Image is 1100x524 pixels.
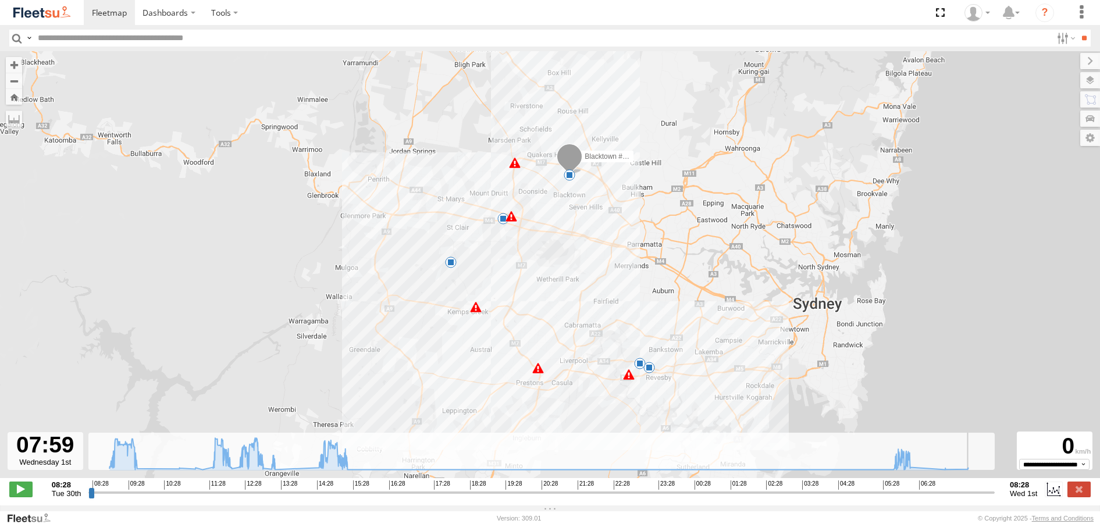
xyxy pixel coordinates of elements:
span: 21:28 [578,480,594,490]
span: 02:28 [766,480,782,490]
span: 19:28 [505,480,522,490]
label: Search Filter Options [1052,30,1077,47]
span: 03:28 [802,480,818,490]
label: Play/Stop [9,482,33,497]
span: 09:28 [129,480,145,490]
span: 11:28 [209,480,226,490]
span: 05:28 [883,480,899,490]
button: Zoom out [6,73,22,89]
span: 13:28 [281,480,297,490]
a: Terms and Conditions [1032,515,1094,522]
span: 20:28 [542,480,558,490]
span: 00:28 [695,480,711,490]
span: 04:28 [838,480,855,490]
label: Map Settings [1080,130,1100,146]
button: Zoom in [6,57,22,73]
button: Zoom Home [6,89,22,105]
span: 16:28 [389,480,405,490]
span: 10:28 [164,480,180,490]
span: Wed 1st Oct 2025 [1010,489,1037,498]
label: Close [1067,482,1091,497]
img: fleetsu-logo-horizontal.svg [12,5,72,20]
i: ? [1035,3,1054,22]
div: © Copyright 2025 - [978,515,1094,522]
span: 14:28 [317,480,333,490]
div: 0 [1019,433,1091,459]
span: Blacktown #1 (T09 - [PERSON_NAME]) [585,152,709,160]
span: 22:28 [614,480,630,490]
span: 15:28 [353,480,369,490]
a: Visit our Website [6,512,60,524]
span: Tue 30th Sep 2025 [52,489,81,498]
span: 01:28 [731,480,747,490]
span: 06:28 [919,480,935,490]
label: Search Query [24,30,34,47]
span: 12:28 [245,480,261,490]
div: 7 [564,169,575,181]
label: Measure [6,110,22,127]
span: 23:28 [658,480,675,490]
div: Darren Small [960,4,994,22]
span: 18:28 [470,480,486,490]
span: 08:28 [92,480,109,490]
div: Version: 309.01 [497,515,541,522]
span: 17:28 [434,480,450,490]
strong: 08:28 [1010,480,1037,489]
strong: 08:28 [52,480,81,489]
